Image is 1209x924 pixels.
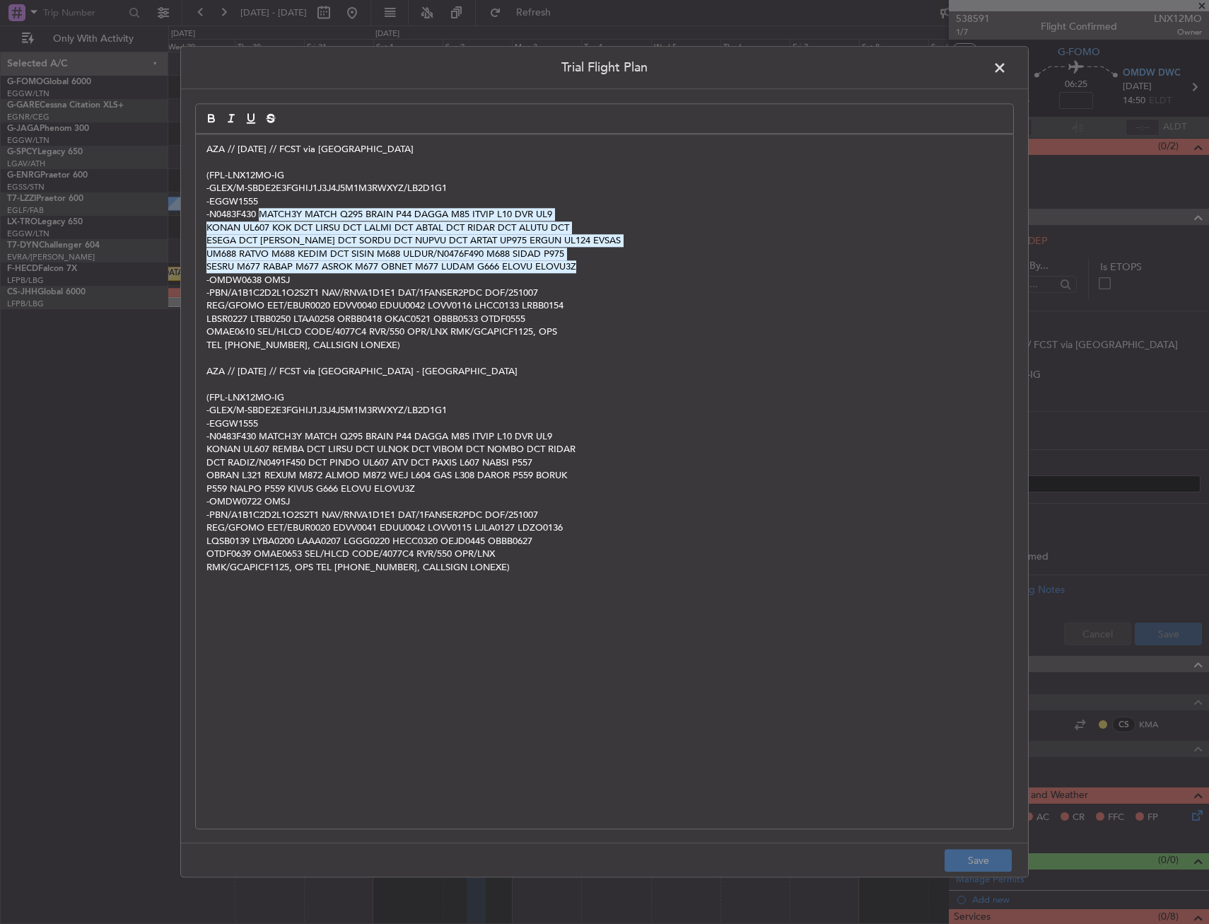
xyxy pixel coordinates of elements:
p: -EGGW1555 [206,417,1003,430]
p: DCT RADIZ/N0491F450 DCT PINDO UL607 ATV DCT PAXIS L607 NABSI P557 [206,456,1003,469]
p: KONAN UL607 REMBA DCT LIRSU DCT ULNOK DCT VIBOM DCT NOMBO DCT RIDAR [206,444,1003,456]
p: OBRAN L321 REXUM M872 ALMOD M872 WEJ L604 GAS L308 DAROR P559 BORUK [206,470,1003,483]
p: LQSB0139 LYBA0200 LAAA0207 LGGG0220 HECC0320 OEJD0445 OBBB0627 [206,535,1003,548]
p: -PBN/A1B1C2D2L1O2S2T1 NAV/RNVA1D1E1 DAT/1FANSER2PDC DOF/251007 [206,287,1003,299]
p: KONAN UL607 KOK DCT LIRSU DCT LALMI DCT ABTAL DCT RIDAR DCT ALUTU DCT [206,221,1003,234]
p: REG/GFOMO EET/EBUR0020 EDVV0040 EDUU0042 LOVV0116 LHCC0133 LRBB0154 [206,300,1003,313]
p: SESRU M677 RABAP M677 ASROK M677 OBNET M677 LUDAM G666 ELOVU ELOVU3Z [206,260,1003,273]
p: -OMDW0722 OMSJ [206,496,1003,509]
p: TEL [PHONE_NUMBER], CALLSIGN LONEXE) [206,339,1003,352]
p: -PBN/A1B1C2D2L1O2S2T1 NAV/RNVA1D1E1 DAT/1FANSER2PDC DOF/251007 [206,509,1003,521]
p: P559 NALPO P559 KIVUS G666 ELOVU ELOVU3Z [206,483,1003,495]
p: (FPL-LNX12MO-IG [206,391,1003,404]
p: OTDF0639 OMAE0653 SEL/HLCD CODE/4077C4 RVR/550 OPR/LNX [206,548,1003,560]
p: -N0483F430 MATCH3Y MATCH Q295 BRAIN P44 DAGGA M85 ITVIP L10 DVR UL9 [206,430,1003,443]
p: -GLEX/M-SBDE2E3FGHIJ1J3J4J5M1M3RWXYZ/LB2D1G1 [206,404,1003,417]
p: OMAE0610 SEL/HLCD CODE/4077C4 RVR/550 OPR/LNX RMK/GCAPICF1125, OPS [206,326,1003,339]
p: ESEGA DCT [PERSON_NAME] DCT SORDU DCT NUPVU DCT ARTAT UP975 ERGUN UL124 EVSAS [206,234,1003,247]
p: UM688 RATVO M688 KEDIM DCT SISIN M688 ULDUR/N0476F490 M688 SIDAD P975 [206,248,1003,260]
p: RMK/GCAPICF1125, OPS TEL [PHONE_NUMBER], CALLSIGN LONEXE) [206,561,1003,574]
p: AZA // [DATE] // FCST via [GEOGRAPHIC_DATA] - [GEOGRAPHIC_DATA] [206,365,1003,378]
p: -OMDW0638 OMSJ [206,274,1003,287]
p: LBSR0227 LTBB0250 LTAA0258 ORBB0418 OKAC0521 OBBB0533 OTDF0555 [206,313,1003,325]
p: REG/GFOMO EET/EBUR0020 EDVV0041 EDUU0042 LOVV0115 LJLA0127 LDZO0136 [206,521,1003,534]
